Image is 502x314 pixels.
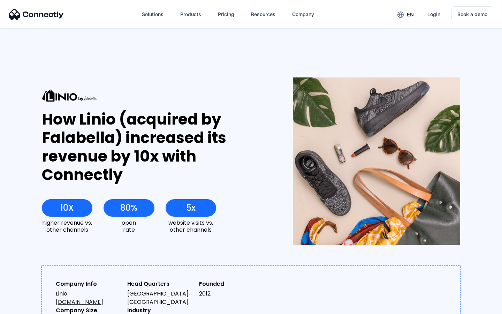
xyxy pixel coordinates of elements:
div: Linio [56,290,122,306]
ul: Language list [14,302,42,312]
div: Resources [251,9,275,19]
div: website visits vs. other channels [166,219,216,233]
a: Book a demo [451,6,493,22]
img: Connectly Logo [9,9,64,20]
a: Login [422,6,446,23]
div: en [407,10,414,20]
a: [DOMAIN_NAME] [56,298,103,306]
div: Solutions [142,9,163,19]
div: Head Quarters [127,280,193,288]
div: Founded [199,280,265,288]
div: Company [292,9,314,19]
a: Pricing [212,6,240,23]
div: [GEOGRAPHIC_DATA], [GEOGRAPHIC_DATA] [127,290,193,306]
div: open rate [104,219,154,233]
aside: Language selected: English [7,302,42,312]
div: Login [427,9,440,19]
div: 2012 [199,290,265,298]
div: 10X [60,203,74,213]
div: Pricing [218,9,234,19]
div: 5x [186,203,196,213]
div: higher revenue vs. other channels [42,219,92,233]
div: How Linio (acquired by Falabella) increased its revenue by 10x with Connectly [42,110,267,184]
div: 80% [120,203,137,213]
div: Products [180,9,201,19]
div: Company Info [56,280,122,288]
